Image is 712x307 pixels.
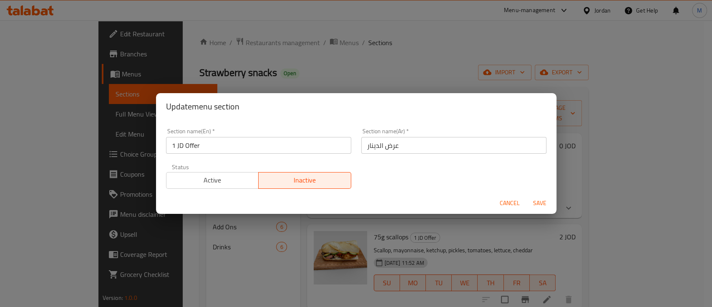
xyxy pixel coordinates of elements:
input: Please enter section name(ar) [361,137,546,154]
button: Inactive [258,172,351,189]
span: Cancel [500,198,520,208]
span: Active [170,174,256,186]
input: Please enter section name(en) [166,137,351,154]
button: Active [166,172,259,189]
h2: Update menu section [166,100,546,113]
span: Save [530,198,550,208]
button: Cancel [496,195,523,211]
button: Save [526,195,553,211]
span: Inactive [262,174,348,186]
